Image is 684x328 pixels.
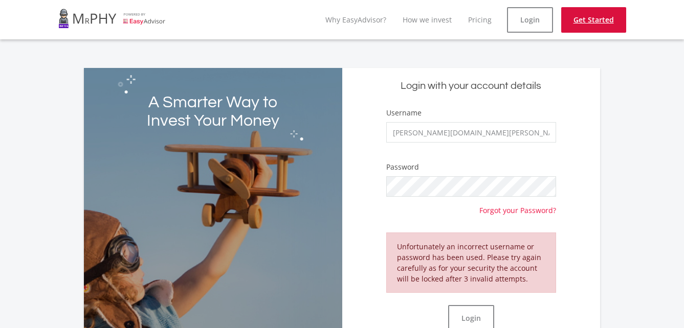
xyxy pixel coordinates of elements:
[403,15,452,25] a: How we invest
[136,93,291,130] h2: A Smarter Way to Invest Your Money
[325,15,386,25] a: Why EasyAdvisor?
[507,7,553,33] a: Login
[350,79,593,93] h5: Login with your account details
[468,15,492,25] a: Pricing
[386,162,419,172] label: Password
[561,7,626,33] a: Get Started
[386,108,422,118] label: Username
[386,232,556,293] div: Unfortunately an incorrect username or password has been used. Please try again carefully as for ...
[479,197,556,216] a: Forgot your Password?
